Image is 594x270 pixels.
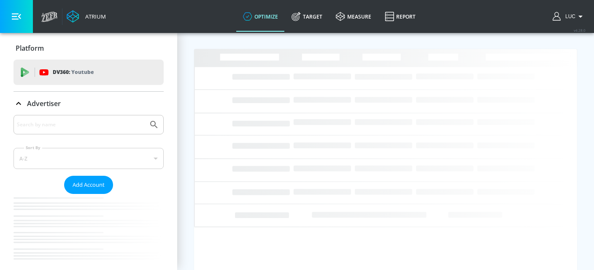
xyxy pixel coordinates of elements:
span: Add Account [73,180,105,190]
span: login as: luc.amatruda@zefr.com [562,14,575,19]
a: Report [378,1,422,32]
div: Atrium [82,13,106,20]
label: Sort By [24,145,42,150]
div: Platform [13,36,164,60]
div: A-Z [13,148,164,169]
span: v 4.28.0 [574,28,586,33]
p: Platform [16,44,44,53]
a: measure [329,1,378,32]
button: Luc [553,11,586,22]
a: Target [285,1,329,32]
a: optimize [236,1,285,32]
button: Add Account [64,176,113,194]
a: Atrium [67,10,106,23]
div: Advertiser [13,92,164,115]
p: DV360: [53,68,94,77]
div: DV360: Youtube [13,60,164,85]
p: Advertiser [27,99,61,108]
input: Search by name [17,119,145,130]
p: Youtube [71,68,94,76]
